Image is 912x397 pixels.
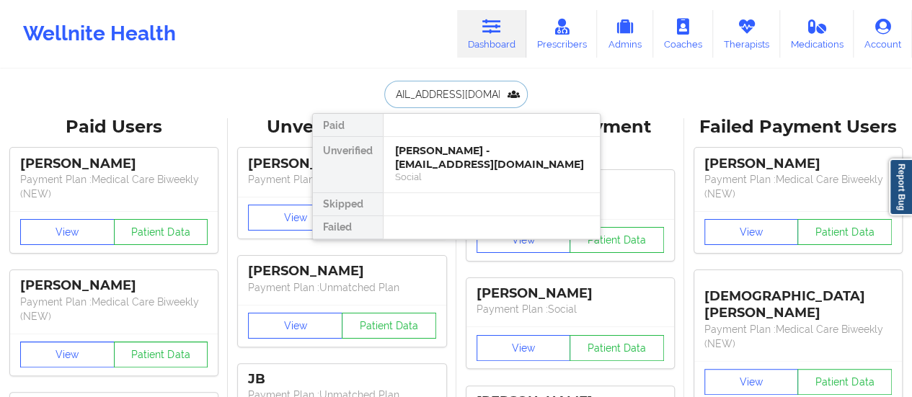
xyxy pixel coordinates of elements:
[20,295,208,324] p: Payment Plan : Medical Care Biweekly (NEW)
[248,172,435,187] p: Payment Plan : Unmatched Plan
[713,10,780,58] a: Therapists
[313,137,383,193] div: Unverified
[653,10,713,58] a: Coaches
[477,302,664,316] p: Payment Plan : Social
[797,219,892,245] button: Patient Data
[20,156,208,172] div: [PERSON_NAME]
[854,10,912,58] a: Account
[114,219,208,245] button: Patient Data
[248,313,342,339] button: View
[704,369,799,395] button: View
[313,216,383,239] div: Failed
[395,171,588,183] div: Social
[570,227,664,253] button: Patient Data
[889,159,912,215] a: Report Bug
[597,10,653,58] a: Admins
[248,280,435,295] p: Payment Plan : Unmatched Plan
[704,219,799,245] button: View
[20,342,115,367] button: View
[10,116,218,138] div: Paid Users
[20,172,208,201] p: Payment Plan : Medical Care Biweekly (NEW)
[477,227,571,253] button: View
[313,114,383,137] div: Paid
[570,335,664,361] button: Patient Data
[20,219,115,245] button: View
[477,285,664,302] div: [PERSON_NAME]
[20,277,208,294] div: [PERSON_NAME]
[797,369,892,395] button: Patient Data
[704,322,892,351] p: Payment Plan : Medical Care Biweekly (NEW)
[248,263,435,280] div: [PERSON_NAME]
[477,335,571,361] button: View
[248,156,435,172] div: [PERSON_NAME]
[248,205,342,231] button: View
[694,116,902,138] div: Failed Payment Users
[526,10,598,58] a: Prescribers
[114,342,208,367] button: Patient Data
[780,10,854,58] a: Medications
[704,156,892,172] div: [PERSON_NAME]
[248,371,435,388] div: JB
[704,277,892,321] div: [DEMOGRAPHIC_DATA][PERSON_NAME]
[395,144,588,171] div: [PERSON_NAME] - [EMAIL_ADDRESS][DOMAIN_NAME]
[704,172,892,201] p: Payment Plan : Medical Care Biweekly (NEW)
[313,193,383,216] div: Skipped
[238,116,446,138] div: Unverified Users
[457,10,526,58] a: Dashboard
[342,313,436,339] button: Patient Data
